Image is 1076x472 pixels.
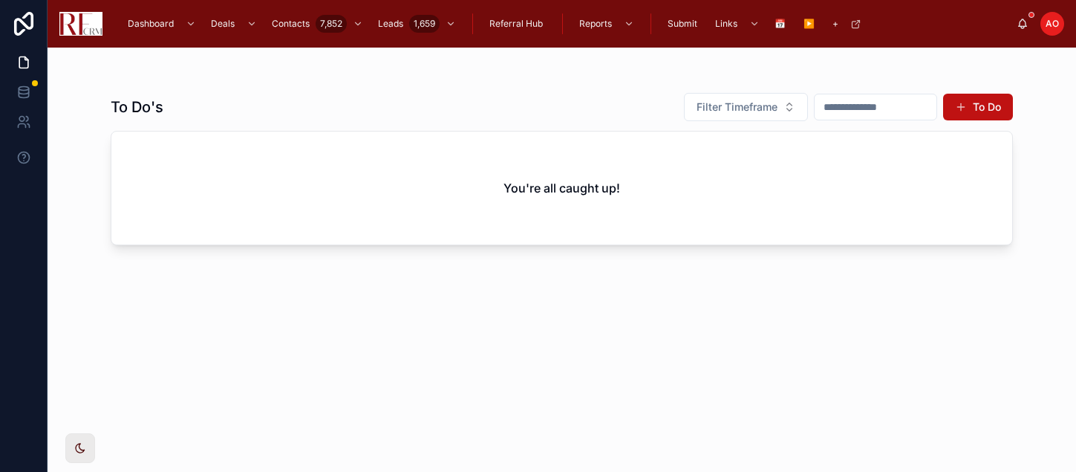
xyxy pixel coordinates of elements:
a: + [825,10,869,37]
a: Deals [203,10,264,37]
span: Reports [579,18,612,30]
span: Deals [211,18,235,30]
a: Contacts7,852 [264,10,371,37]
a: Reports [572,10,642,37]
span: ▶️ [803,18,815,30]
h1: To Do's [111,97,163,117]
div: 7,852 [316,15,347,33]
span: Referral Hub [489,18,543,30]
a: 📅 [767,10,796,37]
span: Dashboard [128,18,174,30]
img: App logo [59,12,102,36]
span: AO [1046,18,1059,30]
a: Leads1,659 [371,10,463,37]
button: Select Button [684,93,808,121]
span: Contacts [272,18,310,30]
span: Leads [378,18,403,30]
span: + [832,18,838,30]
a: Submit [660,10,708,37]
span: Submit [668,18,697,30]
a: Links [708,10,767,37]
h2: You're all caught up! [503,179,620,197]
div: scrollable content [114,7,1017,40]
a: Dashboard [120,10,203,37]
button: To Do [943,94,1013,120]
span: Links [715,18,737,30]
a: ▶️ [796,10,825,37]
span: Filter Timeframe [697,100,777,114]
span: 📅 [775,18,786,30]
div: 1,659 [409,15,440,33]
a: Referral Hub [482,10,553,37]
